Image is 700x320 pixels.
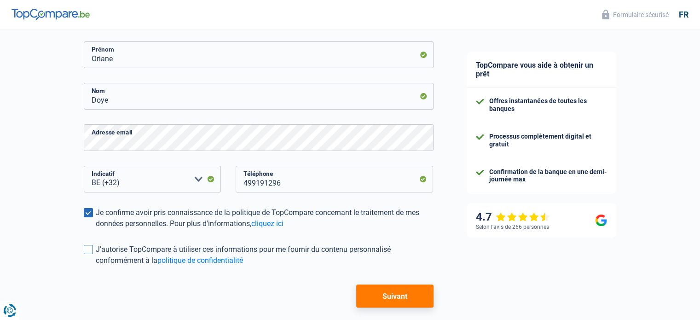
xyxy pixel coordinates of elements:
div: Selon l’avis de 266 personnes [476,224,549,230]
input: 401020304 [236,166,434,192]
button: Suivant [356,285,433,308]
div: Je confirme avoir pris connaissance de la politique de TopCompare concernant le traitement de mes... [96,207,434,229]
div: J'autorise TopCompare à utiliser ces informations pour me fournir du contenu personnalisé conform... [96,244,434,266]
div: TopCompare vous aide à obtenir un prêt [467,52,616,88]
div: 4.7 [476,210,550,224]
a: cliquez ici [251,219,283,228]
div: Processus complètement digital et gratuit [489,133,607,148]
div: Offres instantanées de toutes les banques [489,97,607,113]
div: Confirmation de la banque en une demi-journée max [489,168,607,184]
a: politique de confidentialité [157,256,243,265]
div: fr [679,10,688,20]
img: Advertisement [2,186,3,187]
button: Formulaire sécurisé [596,7,674,22]
img: TopCompare Logo [12,9,90,20]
